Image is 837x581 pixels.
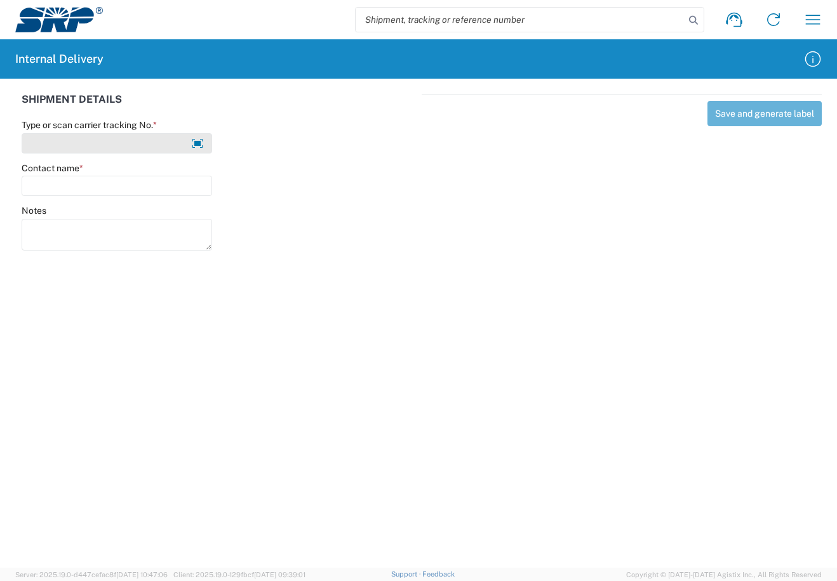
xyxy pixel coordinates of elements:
a: Feedback [422,570,455,578]
a: Support [391,570,423,578]
label: Notes [22,205,46,216]
span: Client: 2025.19.0-129fbcf [173,571,305,578]
span: Copyright © [DATE]-[DATE] Agistix Inc., All Rights Reserved [626,569,822,580]
span: Server: 2025.19.0-d447cefac8f [15,571,168,578]
span: [DATE] 09:39:01 [254,571,305,578]
label: Contact name [22,162,83,174]
div: SHIPMENT DETAILS [22,94,415,119]
label: Type or scan carrier tracking No. [22,119,157,131]
input: Shipment, tracking or reference number [356,8,685,32]
span: [DATE] 10:47:06 [116,571,168,578]
img: srp [15,7,103,32]
h2: Internal Delivery [15,51,104,67]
